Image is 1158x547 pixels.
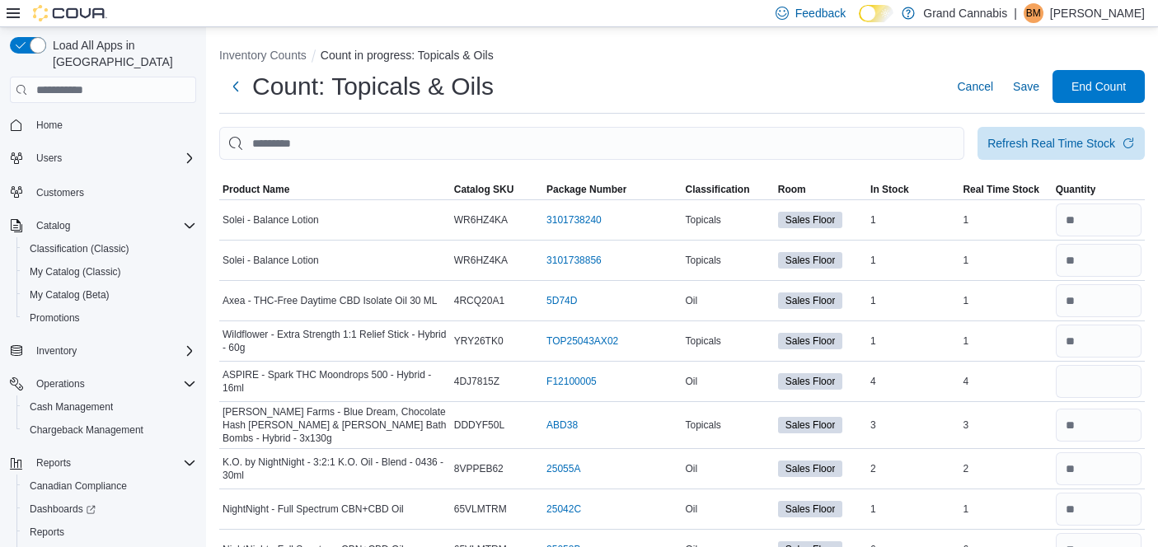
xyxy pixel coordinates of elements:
span: Save [1013,78,1039,95]
button: Next [219,70,252,103]
div: 4 [959,372,1052,391]
a: Cash Management [23,397,120,417]
span: Classification (Classic) [23,239,196,259]
span: Oil [685,503,697,516]
span: End Count [1071,78,1126,95]
button: End Count [1053,70,1145,103]
span: 65VLMTRM [454,503,507,516]
button: Classification (Classic) [16,237,203,260]
button: Operations [30,374,91,394]
div: 1 [959,210,1052,230]
button: Count in progress: Topicals & Oils [321,49,494,62]
span: My Catalog (Classic) [30,265,121,278]
span: Chargeback Management [23,420,196,440]
a: Dashboards [23,499,102,519]
span: Canadian Compliance [23,476,196,496]
button: My Catalog (Classic) [16,260,203,283]
span: Catalog [30,216,196,236]
span: Oil [685,462,697,475]
span: Sales Floor [778,501,843,517]
nav: An example of EuiBreadcrumbs [219,47,1145,67]
a: 25055A [546,462,580,475]
div: 1 [867,291,959,311]
span: WR6HZ4KA [454,213,508,227]
h1: Count: Topicals & Oils [252,70,494,103]
span: Sales Floor [778,333,843,349]
a: Home [30,115,69,135]
div: 1 [867,331,959,351]
span: Topicals [685,334,720,348]
span: Reports [23,522,196,542]
div: 1 [867,250,959,270]
span: Home [36,119,63,132]
span: Dashboards [23,499,196,519]
button: Users [3,147,203,170]
span: Topicals [685,418,720,432]
span: Sales Floor [785,213,836,227]
a: Customers [30,183,91,203]
span: Sales Floor [778,292,843,309]
span: Inventory [36,344,77,358]
span: Cash Management [23,397,196,417]
button: Quantity [1053,180,1145,199]
span: Sales Floor [785,461,836,476]
span: Canadian Compliance [30,479,127,493]
button: Catalog [3,214,203,237]
span: Sales Floor [778,252,843,269]
a: 5D74D [546,294,577,307]
div: 3 [959,415,1052,435]
span: Chargeback Management [30,423,143,437]
span: Classification (Classic) [30,242,129,255]
span: ASPIRE - Spark THC Moondrops 500 - Hybrid - 16ml [223,368,448,395]
button: Refresh Real Time Stock [978,127,1145,160]
button: Reports [16,521,203,544]
span: Sales Floor [785,418,836,432]
a: Dashboards [16,498,203,521]
span: [PERSON_NAME] Farms - Blue Dream, Chocolate Hash [PERSON_NAME] & [PERSON_NAME] Bath Bombs - Hybri... [223,405,448,445]
div: 1 [959,250,1052,270]
button: Home [3,113,203,137]
span: My Catalog (Beta) [30,288,110,302]
span: WR6HZ4KA [454,254,508,267]
a: 3101738856 [546,254,602,267]
span: Reports [30,453,196,473]
button: My Catalog (Beta) [16,283,203,306]
button: Product Name [219,180,451,199]
span: Axea - THC-Free Daytime CBD Isolate Oil 30 ML [223,294,438,307]
a: Classification (Classic) [23,239,136,259]
div: 2 [959,459,1052,479]
span: Home [30,115,196,135]
div: 1 [959,331,1052,351]
span: K.O. by NightNight - 3:2:1 K.O. Oil - Blend - 0436 - 30ml [223,456,448,482]
button: Classification [682,180,774,199]
a: My Catalog (Beta) [23,285,116,305]
button: Catalog [30,216,77,236]
span: Oil [685,375,697,388]
span: Cancel [957,78,993,95]
a: 3101738240 [546,213,602,227]
button: Customers [3,180,203,203]
button: Inventory [30,341,83,361]
span: 4DJ7815Z [454,375,499,388]
button: Operations [3,372,203,395]
div: 1 [959,291,1052,311]
span: Dashboards [30,503,96,516]
button: Promotions [16,306,203,330]
span: Topicals [685,213,720,227]
span: Classification [685,183,749,196]
div: 3 [867,415,959,435]
span: Sales Floor [785,334,836,348]
span: Reports [36,456,71,470]
span: Promotions [30,311,80,325]
span: NightNight - Full Spectrum CBN+CBD Oil [223,503,404,516]
button: Catalog SKU [451,180,543,199]
a: Canadian Compliance [23,476,134,496]
span: Quantity [1056,183,1096,196]
span: Cash Management [30,400,113,414]
span: Users [36,152,62,165]
div: 2 [867,459,959,479]
span: Reports [30,526,64,539]
a: My Catalog (Classic) [23,262,128,282]
span: My Catalog (Classic) [23,262,196,282]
